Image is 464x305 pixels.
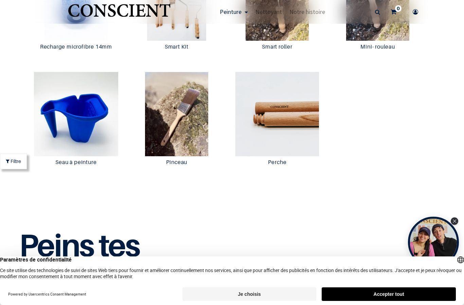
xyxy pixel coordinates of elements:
sup: 0 [395,5,401,12]
a: Mini- rouleau [332,43,424,51]
a: Pinceau [131,159,222,167]
a: Perche [231,159,323,167]
span: Filtre [11,158,21,165]
div: Tolstoy bubble widget [408,217,459,268]
div: Open Tolstoy widget [408,217,459,268]
img: Product image [229,72,326,156]
button: Open chat widget [6,6,26,26]
span: Peinture [220,8,242,16]
div: Close Tolstoy widget [451,217,458,225]
img: Product image [28,72,125,156]
h1: Peins tes murs, [19,229,214,300]
span: Nettoyant [255,8,282,16]
a: Smart Kit [131,43,222,51]
img: Product image [128,72,225,156]
span: Notre histoire [289,8,325,16]
div: Open Tolstoy [408,217,459,268]
a: Recharge microfibre 14mm [30,43,122,51]
a: Seau à peinture [30,159,122,167]
a: Smart roller [231,43,323,51]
